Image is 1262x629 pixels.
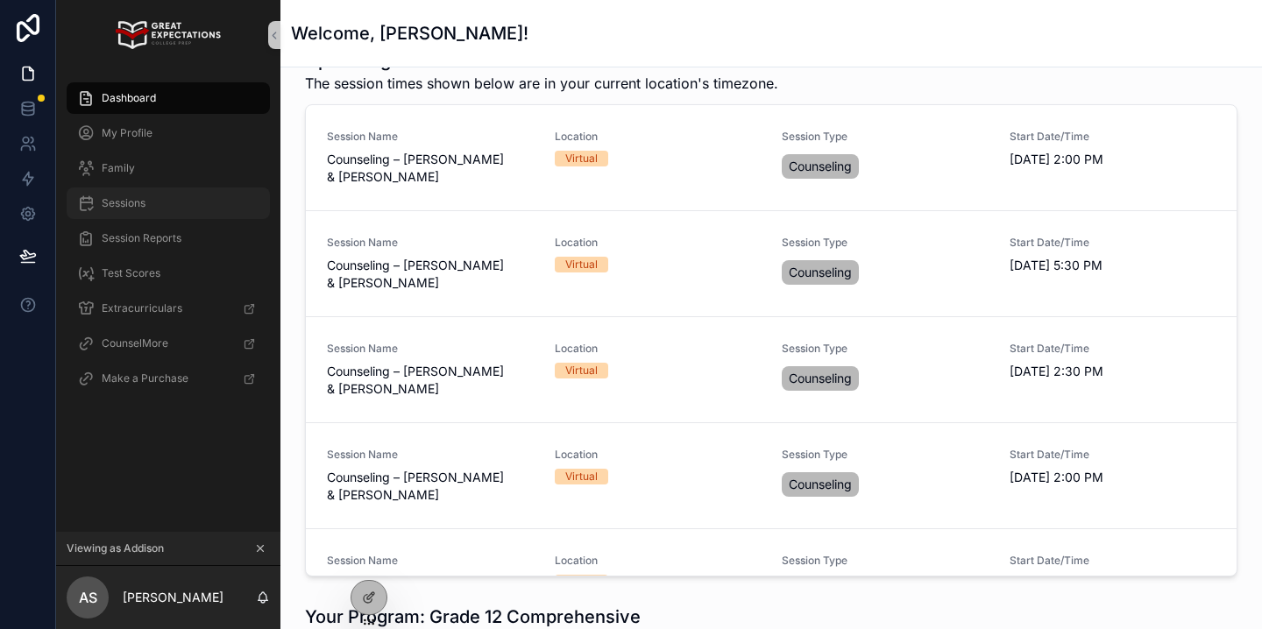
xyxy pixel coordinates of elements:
[1010,448,1216,462] span: Start Date/Time
[782,554,989,568] span: Session Type
[1010,236,1216,250] span: Start Date/Time
[1010,342,1216,356] span: Start Date/Time
[327,575,534,610] span: Counseling – [PERSON_NAME] & [PERSON_NAME]
[305,73,778,94] span: The session times shown below are in your current location's timezone.
[1010,469,1216,486] span: [DATE] 2:00 PM
[1010,554,1216,568] span: Start Date/Time
[789,370,852,387] span: Counseling
[782,448,989,462] span: Session Type
[327,554,534,568] span: Session Name
[67,363,270,394] a: Make a Purchase
[555,130,762,144] span: Location
[565,363,598,378] div: Virtual
[79,587,97,608] span: AS
[102,91,156,105] span: Dashboard
[102,301,182,315] span: Extracurriculars
[327,342,534,356] span: Session Name
[782,130,989,144] span: Session Type
[789,264,852,281] span: Counseling
[123,589,223,606] p: [PERSON_NAME]
[67,293,270,324] a: Extracurriculars
[291,21,528,46] h1: Welcome, [PERSON_NAME]!
[67,223,270,254] a: Session Reports
[67,328,270,359] a: CounselMore
[327,236,534,250] span: Session Name
[789,158,852,175] span: Counseling
[102,336,168,350] span: CounselMore
[565,151,598,166] div: Virtual
[327,448,534,462] span: Session Name
[102,231,181,245] span: Session Reports
[102,196,145,210] span: Sessions
[565,575,598,590] div: Virtual
[67,82,270,114] a: Dashboard
[555,554,762,568] span: Location
[327,363,534,398] span: Counseling – [PERSON_NAME] & [PERSON_NAME]
[327,469,534,504] span: Counseling – [PERSON_NAME] & [PERSON_NAME]
[67,117,270,149] a: My Profile
[327,130,534,144] span: Session Name
[67,541,164,555] span: Viewing as Addison
[102,371,188,385] span: Make a Purchase
[1010,130,1216,144] span: Start Date/Time
[327,151,534,186] span: Counseling – [PERSON_NAME] & [PERSON_NAME]
[789,476,852,493] span: Counseling
[555,448,762,462] span: Location
[565,469,598,484] div: Virtual
[1010,151,1216,168] span: [DATE] 2:00 PM
[1010,257,1216,274] span: [DATE] 5:30 PM
[782,342,989,356] span: Session Type
[327,257,534,292] span: Counseling – [PERSON_NAME] & [PERSON_NAME]
[102,266,160,280] span: Test Scores
[782,236,989,250] span: Session Type
[56,70,280,417] div: scrollable content
[555,236,762,250] span: Location
[116,21,220,49] img: App logo
[102,161,135,175] span: Family
[102,126,152,140] span: My Profile
[67,187,270,219] a: Sessions
[555,342,762,356] span: Location
[305,604,641,629] h1: Your Program: Grade 12 Comprehensive
[565,257,598,272] div: Virtual
[67,258,270,289] a: Test Scores
[1010,575,1216,592] span: [DATE] 7:30 PM
[67,152,270,184] a: Family
[1010,363,1216,380] span: [DATE] 2:30 PM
